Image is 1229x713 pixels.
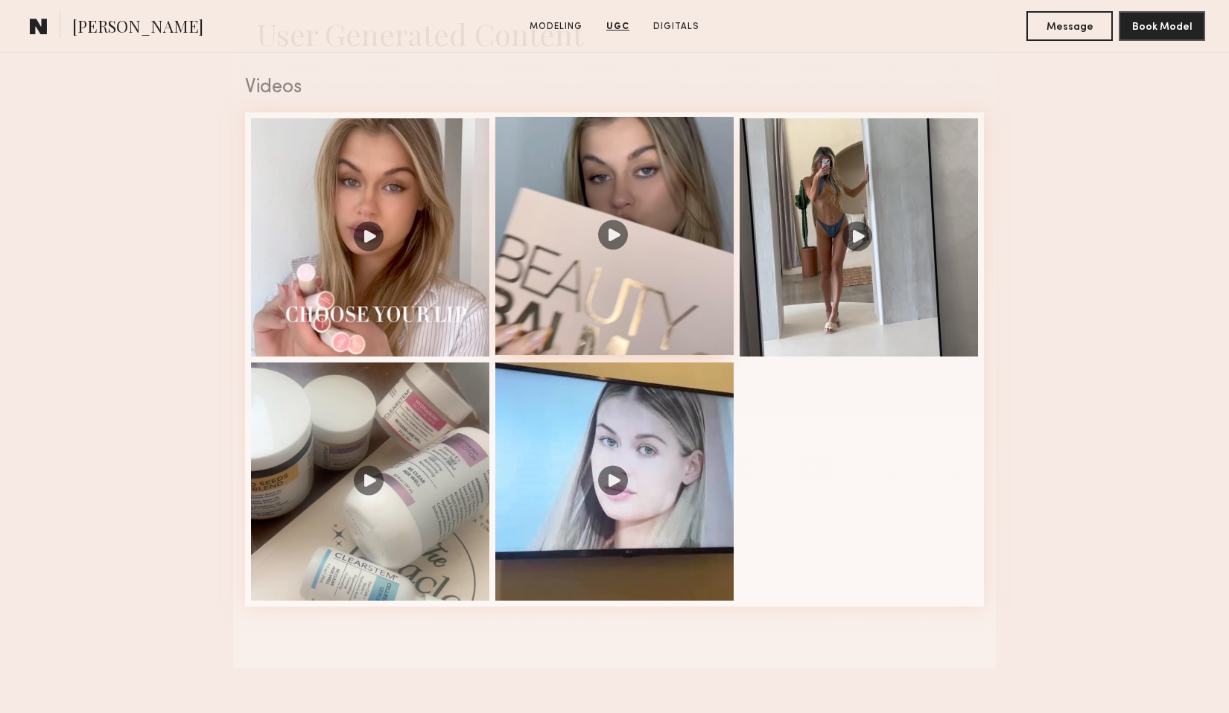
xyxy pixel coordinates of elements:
button: Message [1026,11,1113,41]
span: [PERSON_NAME] [72,15,203,41]
a: Modeling [524,20,588,33]
a: Digitals [647,20,705,33]
a: Book Model [1119,19,1205,32]
div: Videos [245,78,984,97]
button: Book Model [1119,11,1205,41]
a: UGC [600,20,635,33]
